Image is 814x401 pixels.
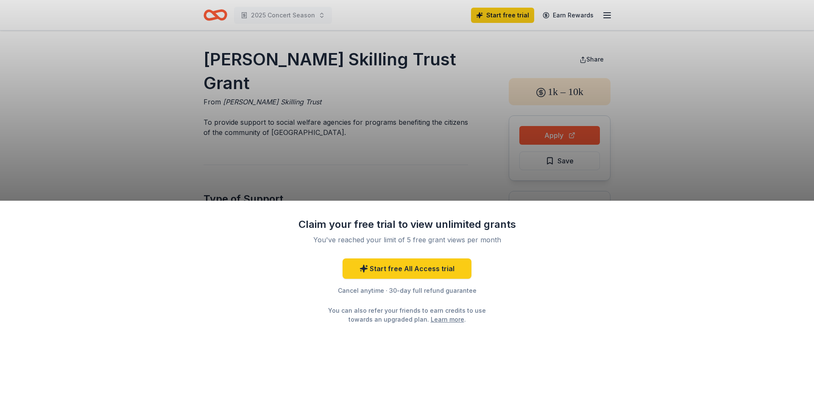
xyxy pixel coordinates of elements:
div: You can also refer your friends to earn credits to use towards an upgraded plan. . [321,306,493,324]
a: Start free All Access trial [343,258,471,279]
div: You've reached your limit of 5 free grant views per month [307,235,507,245]
a: Learn more [431,315,464,324]
div: Cancel anytime · 30-day full refund guarantee [297,286,517,296]
div: Claim your free trial to view unlimited grants [297,218,517,231]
